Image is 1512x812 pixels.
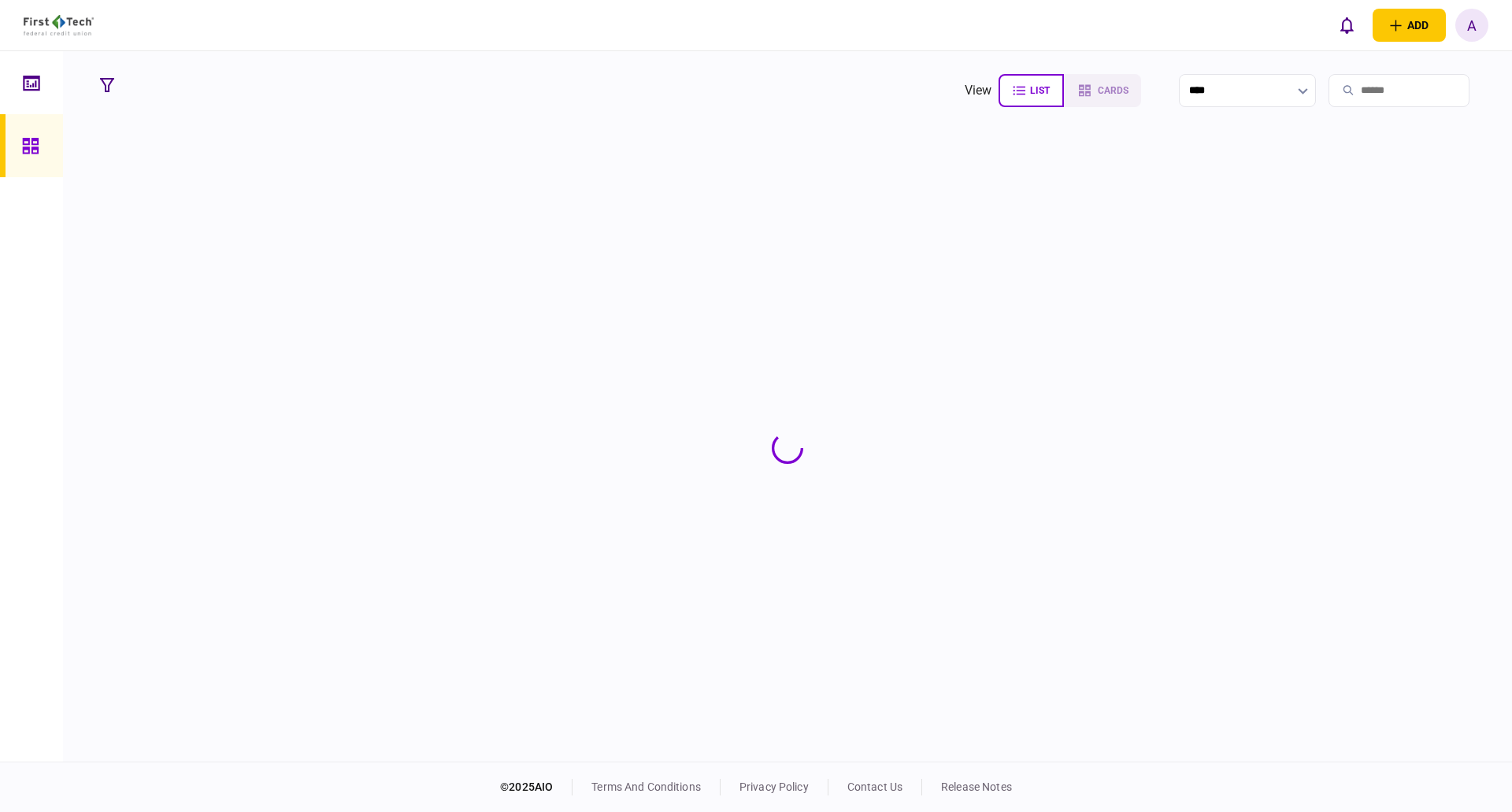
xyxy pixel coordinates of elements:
button: open adding identity options [1373,9,1446,42]
div: © 2025 AIO [500,779,573,795]
button: open notifications list [1330,9,1363,42]
a: terms and conditions [591,780,701,793]
a: release notes [941,780,1012,793]
button: cards [1064,74,1141,107]
span: list [1030,85,1050,96]
div: view [965,81,992,100]
button: list [999,74,1064,107]
span: cards [1098,85,1128,96]
a: contact us [847,780,902,793]
img: client company logo [24,15,94,35]
button: A [1455,9,1488,42]
a: privacy policy [739,780,809,793]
